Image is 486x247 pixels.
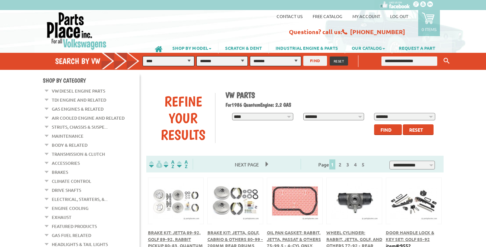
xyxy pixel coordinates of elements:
[43,77,140,84] h4: Shop By Category
[303,56,327,66] button: FIND
[225,102,439,108] h2: 1986 Quantum
[337,161,343,167] a: 2
[162,160,176,168] img: Sort by Headline
[390,13,408,19] a: Log out
[151,93,215,143] div: Refine Your Results
[218,42,269,53] a: SCRATCH & DENT
[334,58,344,64] span: RESET
[52,204,89,213] a: Engine Cooling
[52,105,104,113] a: Gas Engines & Related
[52,87,105,95] a: VW Diesel Engine Parts
[225,102,231,108] span: For
[442,55,452,67] button: Keyword Search
[52,150,105,158] a: Transmission & Clutch
[46,12,107,50] img: Parts Place Inc!
[403,124,434,135] button: Reset
[52,159,80,167] a: Accessories
[418,10,440,36] a: 0 items
[52,96,106,104] a: TDI Engine and Related
[52,177,91,186] a: Climate Control
[277,13,303,19] a: Contact us
[52,132,84,140] a: Maintenance
[52,222,97,231] a: Featured Products
[313,13,342,19] a: Free Catalog
[149,160,162,168] img: filterpricelow.svg
[409,127,423,133] span: Reset
[260,102,291,108] span: Engine: 2.2 GAS
[374,124,402,135] button: Find
[360,161,366,167] a: 5
[55,56,147,66] h4: Search by VW
[176,160,189,168] img: Sort by Sales Rank
[52,114,125,122] a: Air Cooled Engine and Related
[352,13,380,19] a: My Account
[345,42,392,53] a: OUR CATALOG
[330,56,348,66] button: RESET
[301,159,384,169] div: Page
[345,161,351,167] a: 3
[52,231,91,240] a: Gas Fuel Related
[52,186,81,195] a: Drive Shafts
[52,213,71,222] a: Exhaust
[52,195,108,204] a: Electrical, Starters, &...
[380,127,391,133] span: Find
[352,161,358,167] a: 4
[269,42,345,53] a: INDUSTRIAL ENGINE & PARTS
[52,168,68,176] a: Brakes
[422,26,437,32] p: 0 items
[386,230,434,242] a: Door Handle Lock & Key Set: Golf 85-92
[392,42,442,53] a: REQUEST A PART
[52,141,88,149] a: Body & Related
[228,159,266,169] span: Next Page
[225,90,439,100] h1: VW Parts
[228,161,266,167] a: Next Page
[329,159,335,169] span: 1
[52,123,108,131] a: Struts, Chassis & Suspe...
[166,42,218,53] a: SHOP BY MODEL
